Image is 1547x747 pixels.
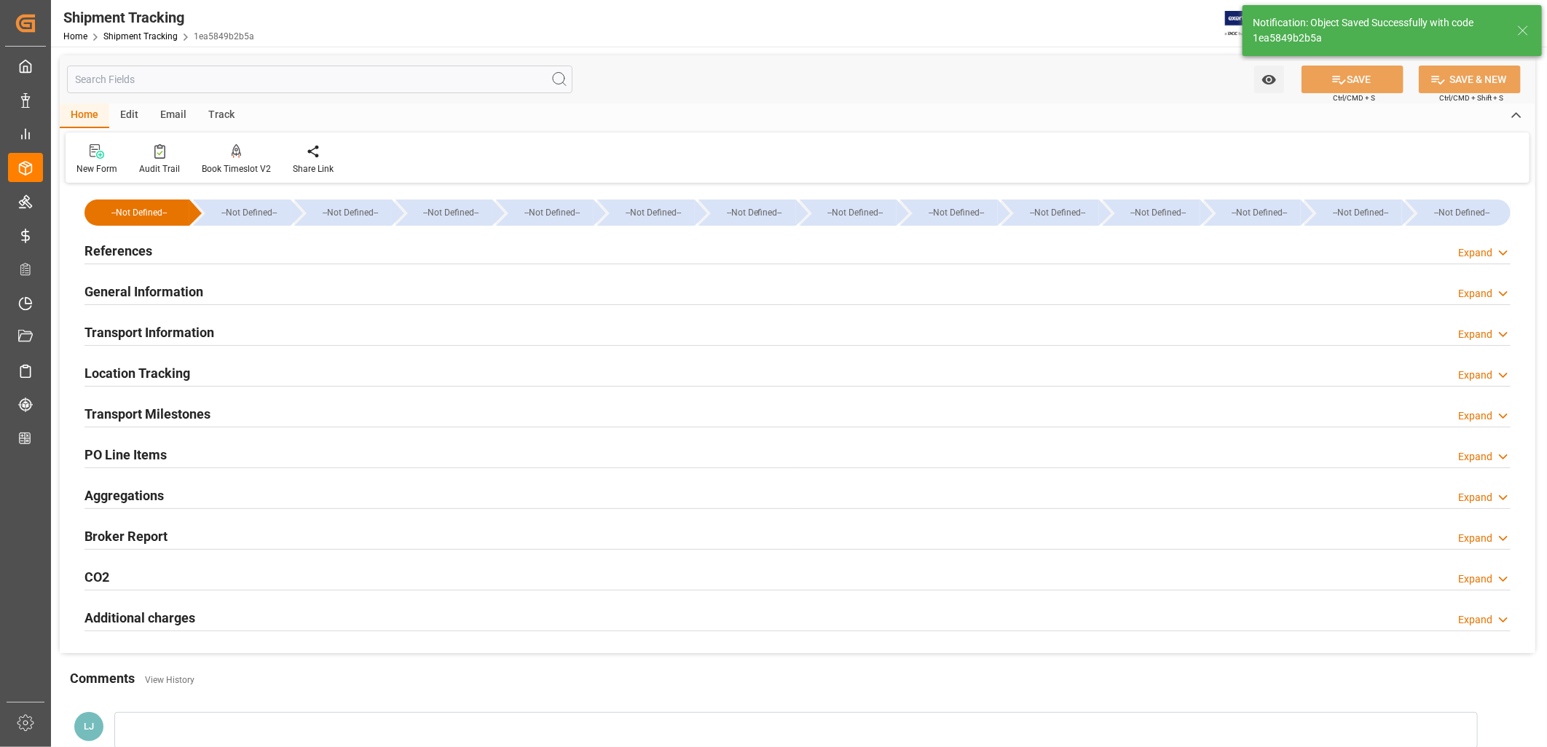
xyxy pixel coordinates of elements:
div: New Form [76,162,117,175]
div: --Not Defined-- [597,199,695,226]
div: Email [149,103,197,128]
div: --Not Defined-- [1016,199,1099,226]
div: --Not Defined-- [1406,199,1511,226]
div: Expand [1458,368,1492,383]
div: --Not Defined-- [193,199,291,226]
div: Shipment Tracking [63,7,254,28]
a: Home [63,31,87,41]
div: --Not Defined-- [410,199,493,226]
div: --Not Defined-- [1319,199,1402,226]
div: --Not Defined-- [713,199,796,226]
button: open menu [1254,66,1284,93]
div: --Not Defined-- [1204,199,1302,226]
button: SAVE [1302,66,1404,93]
h2: Aggregations [84,486,164,505]
div: --Not Defined-- [900,199,998,226]
div: --Not Defined-- [208,199,291,226]
div: Expand [1458,286,1492,301]
img: Exertis%20JAM%20-%20Email%20Logo.jpg_1722504956.jpg [1225,11,1275,36]
div: Expand [1458,245,1492,261]
h2: General Information [84,282,203,301]
div: Share Link [293,162,334,175]
div: --Not Defined-- [814,199,897,226]
div: --Not Defined-- [612,199,695,226]
div: --Not Defined-- [99,199,179,226]
h2: Additional charges [84,608,195,628]
div: Expand [1458,490,1492,505]
div: --Not Defined-- [309,199,392,226]
div: --Not Defined-- [511,199,594,226]
div: --Not Defined-- [1001,199,1099,226]
div: --Not Defined-- [800,199,897,226]
div: Expand [1458,449,1492,465]
span: LJ [84,721,94,732]
input: Search Fields [67,66,572,93]
h2: CO2 [84,567,109,587]
h2: Comments [70,668,135,688]
h2: Transport Information [84,323,214,342]
div: --Not Defined-- [294,199,392,226]
span: Ctrl/CMD + Shift + S [1439,92,1503,103]
div: --Not Defined-- [84,199,189,226]
div: --Not Defined-- [1304,199,1402,226]
div: Expand [1458,408,1492,424]
div: Edit [109,103,149,128]
h2: Location Tracking [84,363,190,383]
div: --Not Defined-- [496,199,594,226]
div: Expand [1458,612,1492,628]
div: Notification: Object Saved Successfully with code 1ea5849b2b5a [1253,15,1503,46]
span: Ctrl/CMD + S [1333,92,1375,103]
button: SAVE & NEW [1419,66,1521,93]
div: --Not Defined-- [1117,199,1200,226]
h2: Transport Milestones [84,404,210,424]
div: --Not Defined-- [915,199,998,226]
a: View History [145,675,194,685]
h2: References [84,241,152,261]
div: Audit Trail [139,162,180,175]
div: Book Timeslot V2 [202,162,271,175]
div: --Not Defined-- [1103,199,1200,226]
div: --Not Defined-- [395,199,493,226]
div: Track [197,103,245,128]
h2: PO Line Items [84,445,167,465]
h2: Broker Report [84,526,168,546]
div: Expand [1458,572,1492,587]
div: --Not Defined-- [698,199,796,226]
div: --Not Defined-- [1219,199,1302,226]
div: Expand [1458,327,1492,342]
div: Expand [1458,531,1492,546]
div: --Not Defined-- [1420,199,1503,226]
a: Shipment Tracking [103,31,178,41]
div: Home [60,103,109,128]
